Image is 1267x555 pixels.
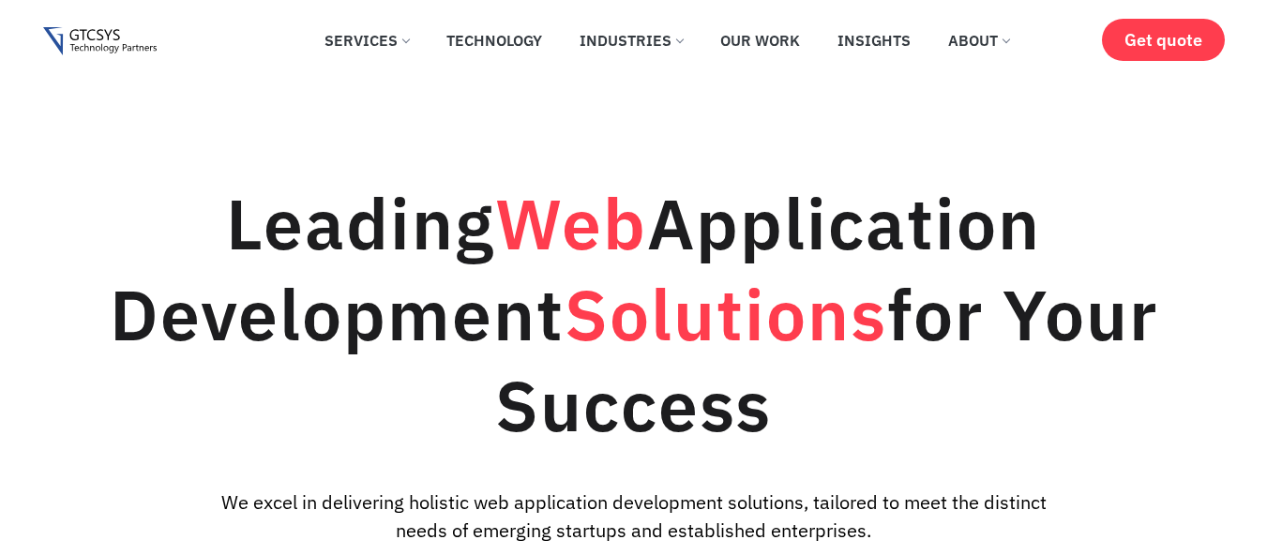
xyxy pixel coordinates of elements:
h1: Leading Application Development for Your Success [43,178,1225,451]
a: Industries [566,20,697,61]
span: Get quote [1124,30,1202,50]
a: Insights [823,20,925,61]
div: We excel in delivering holistic web application development solutions, tailored to meet the disti... [43,488,1225,545]
a: Technology [432,20,556,61]
img: Gtcsys logo [43,27,157,56]
a: About [934,20,1023,61]
a: Services [310,20,423,61]
span: Web [495,177,647,269]
a: Get quote [1102,19,1225,61]
a: Our Work [706,20,814,61]
span: Solutions [565,268,887,360]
